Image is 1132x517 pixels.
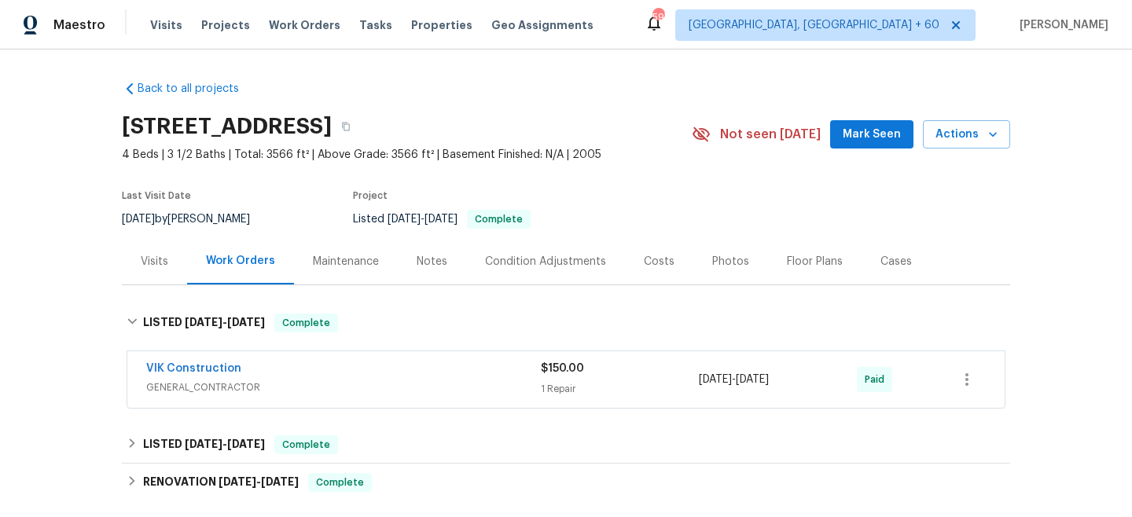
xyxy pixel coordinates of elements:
[541,363,584,374] span: $150.00
[644,254,674,269] div: Costs
[491,17,594,33] span: Geo Assignments
[699,372,769,387] span: -
[269,17,340,33] span: Work Orders
[332,112,360,141] button: Copy Address
[227,317,265,328] span: [DATE]
[843,125,901,145] span: Mark Seen
[122,426,1010,464] div: LISTED [DATE]-[DATE]Complete
[185,317,222,328] span: [DATE]
[699,374,732,385] span: [DATE]
[720,126,821,142] span: Not seen [DATE]
[227,438,265,449] span: [DATE]
[388,214,458,225] span: -
[353,191,388,200] span: Project
[736,374,769,385] span: [DATE]
[185,438,222,449] span: [DATE]
[53,17,105,33] span: Maestro
[122,191,191,200] span: Last Visit Date
[424,214,458,225] span: [DATE]
[146,379,541,395] span: GENERAL_CONTRACTOR
[276,315,336,331] span: Complete
[122,214,155,225] span: [DATE]
[122,119,332,134] h2: [STREET_ADDRESS]
[206,253,275,269] div: Work Orders
[143,313,265,332] h6: LISTED
[143,473,299,492] h6: RENOVATION
[219,476,256,487] span: [DATE]
[388,214,421,225] span: [DATE]
[201,17,250,33] span: Projects
[541,381,699,397] div: 1 Repair
[122,464,1010,501] div: RENOVATION [DATE]-[DATE]Complete
[411,17,472,33] span: Properties
[865,372,891,387] span: Paid
[689,17,939,33] span: [GEOGRAPHIC_DATA], [GEOGRAPHIC_DATA] + 60
[652,9,663,25] div: 597
[122,298,1010,348] div: LISTED [DATE]-[DATE]Complete
[219,476,299,487] span: -
[185,317,265,328] span: -
[1013,17,1108,33] span: [PERSON_NAME]
[313,254,379,269] div: Maintenance
[310,475,370,490] span: Complete
[830,120,913,149] button: Mark Seen
[276,437,336,453] span: Complete
[122,210,269,229] div: by [PERSON_NAME]
[923,120,1010,149] button: Actions
[712,254,749,269] div: Photos
[469,214,529,224] span: Complete
[417,254,447,269] div: Notes
[122,81,273,97] a: Back to all projects
[261,476,299,487] span: [DATE]
[185,438,265,449] span: -
[143,435,265,454] h6: LISTED
[122,147,692,163] span: 4 Beds | 3 1/2 Baths | Total: 3566 ft² | Above Grade: 3566 ft² | Basement Finished: N/A | 2005
[150,17,182,33] span: Visits
[141,254,168,269] div: Visits
[146,363,241,374] a: VIK Construction
[353,214,531,225] span: Listed
[359,20,392,31] span: Tasks
[485,254,606,269] div: Condition Adjustments
[787,254,843,269] div: Floor Plans
[880,254,912,269] div: Cases
[935,125,998,145] span: Actions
